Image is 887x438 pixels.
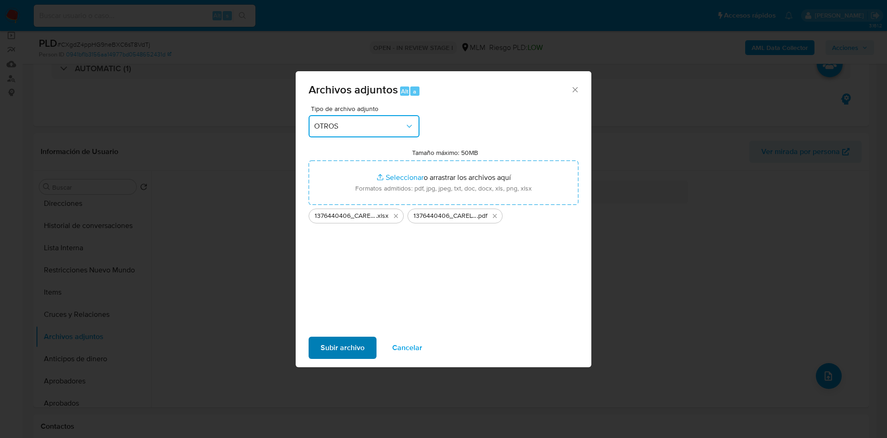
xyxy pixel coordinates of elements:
span: 1376440406_CARELY [PERSON_NAME] CALVILLO_SEP2025 [413,211,477,221]
span: Subir archivo [321,338,365,358]
ul: Archivos seleccionados [309,205,578,223]
span: 1376440406_CARELY [PERSON_NAME] CALVILLO_SEP2025 [315,211,376,221]
span: Cancelar [392,338,422,358]
button: Eliminar 1376440406_CARELY VANESSA CHAVEZ CALVILLO_SEP2025.xlsx [390,210,401,222]
button: Cerrar [571,85,579,93]
span: OTROS [314,122,405,131]
label: Tamaño máximo: 50MB [412,148,478,157]
span: .xlsx [376,211,389,221]
button: Eliminar 1376440406_CARELY VANESSA CHAVEZ CALVILLO_SEP2025.pdf [489,210,500,222]
span: a [413,87,416,96]
span: Tipo de archivo adjunto [311,105,422,112]
span: .pdf [477,211,487,221]
span: Archivos adjuntos [309,81,398,98]
button: OTROS [309,115,419,137]
button: Subir archivo [309,337,377,359]
button: Cancelar [380,337,434,359]
span: Alt [401,87,408,96]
